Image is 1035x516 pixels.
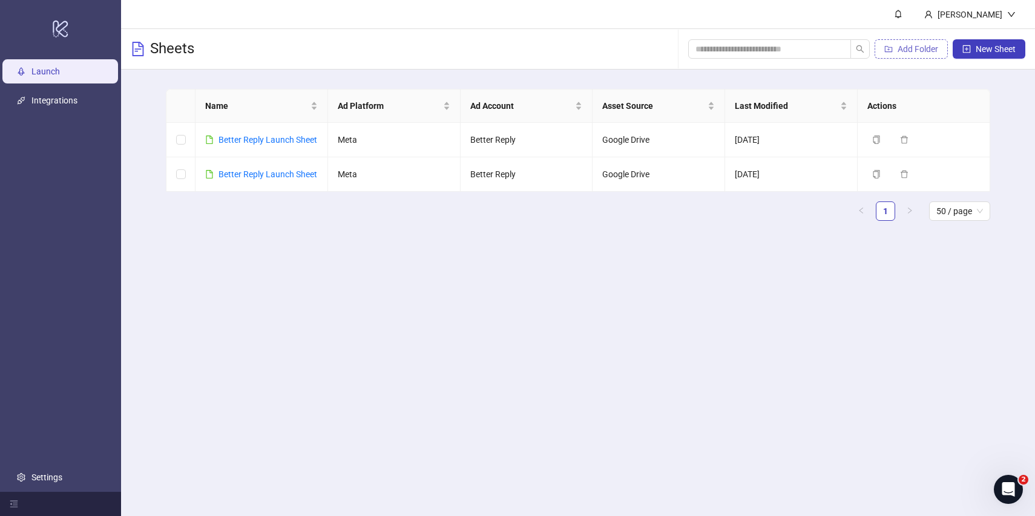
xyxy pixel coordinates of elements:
[328,90,461,123] th: Ad Platform
[962,45,971,53] span: plus-square
[10,500,18,508] span: menu-fold
[593,90,725,123] th: Asset Source
[898,44,938,54] span: Add Folder
[852,201,871,221] button: left
[894,10,902,18] span: bell
[461,90,593,123] th: Ad Account
[195,90,328,123] th: Name
[593,157,725,192] td: Google Drive
[328,123,461,157] td: Meta
[924,10,933,19] span: user
[953,39,1025,59] button: New Sheet
[328,157,461,192] td: Meta
[876,202,895,220] a: 1
[872,170,881,178] span: copy
[906,207,913,214] span: right
[150,39,194,59] h3: Sheets
[884,45,893,53] span: folder-add
[602,99,705,113] span: Asset Source
[205,136,214,144] span: file
[936,202,983,220] span: 50 / page
[31,67,60,76] a: Launch
[461,123,593,157] td: Better Reply
[461,157,593,192] td: Better Reply
[218,169,317,179] a: Better Reply Launch Sheet
[205,170,214,178] span: file
[900,201,919,221] button: right
[338,99,441,113] span: Ad Platform
[852,201,871,221] li: Previous Page
[856,45,864,53] span: search
[929,201,990,221] div: Page Size
[875,39,948,59] button: Add Folder
[900,201,919,221] li: Next Page
[218,135,317,145] a: Better Reply Launch Sheet
[876,201,895,221] li: 1
[31,472,62,482] a: Settings
[131,42,145,56] span: file-text
[725,157,858,192] td: [DATE]
[205,99,308,113] span: Name
[900,170,908,178] span: delete
[31,96,77,105] a: Integrations
[1019,475,1028,485] span: 2
[900,136,908,144] span: delete
[872,136,881,144] span: copy
[735,99,838,113] span: Last Modified
[593,123,725,157] td: Google Drive
[1007,10,1016,19] span: down
[994,475,1023,504] iframe: Intercom live chat
[933,8,1007,21] div: [PERSON_NAME]
[725,90,858,123] th: Last Modified
[858,207,865,214] span: left
[470,99,573,113] span: Ad Account
[976,44,1016,54] span: New Sheet
[725,123,858,157] td: [DATE]
[858,90,990,123] th: Actions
